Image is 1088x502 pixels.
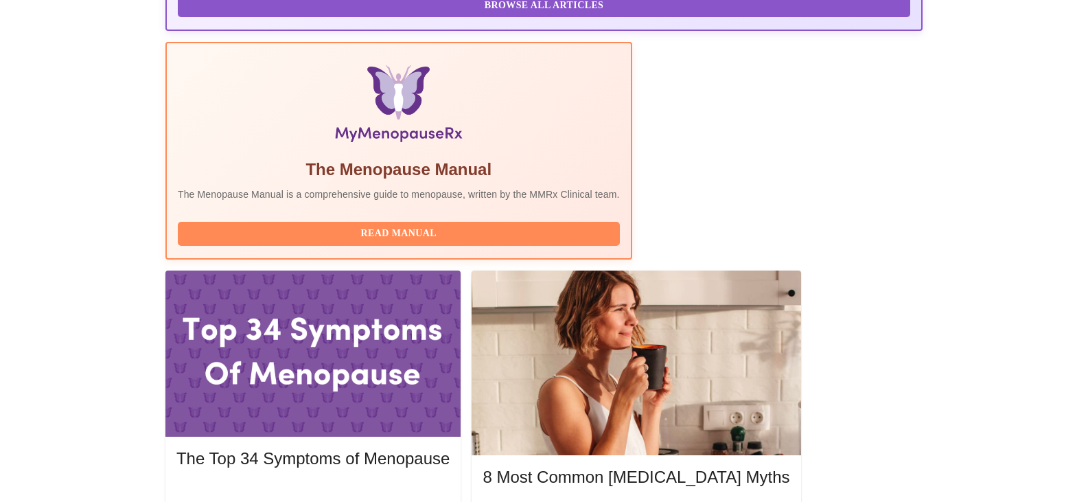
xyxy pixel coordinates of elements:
h5: The Menopause Manual [178,159,620,181]
a: Read Manual [178,227,623,238]
a: Read More [176,487,453,499]
p: The Menopause Manual is a comprehensive guide to menopause, written by the MMRx Clinical team. [178,187,620,201]
button: Read Manual [178,222,620,246]
h5: The Top 34 Symptoms of Menopause [176,448,450,470]
span: Read Manual [192,225,606,242]
img: Menopause Manual [248,65,549,148]
h5: 8 Most Common [MEDICAL_DATA] Myths [483,466,789,488]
